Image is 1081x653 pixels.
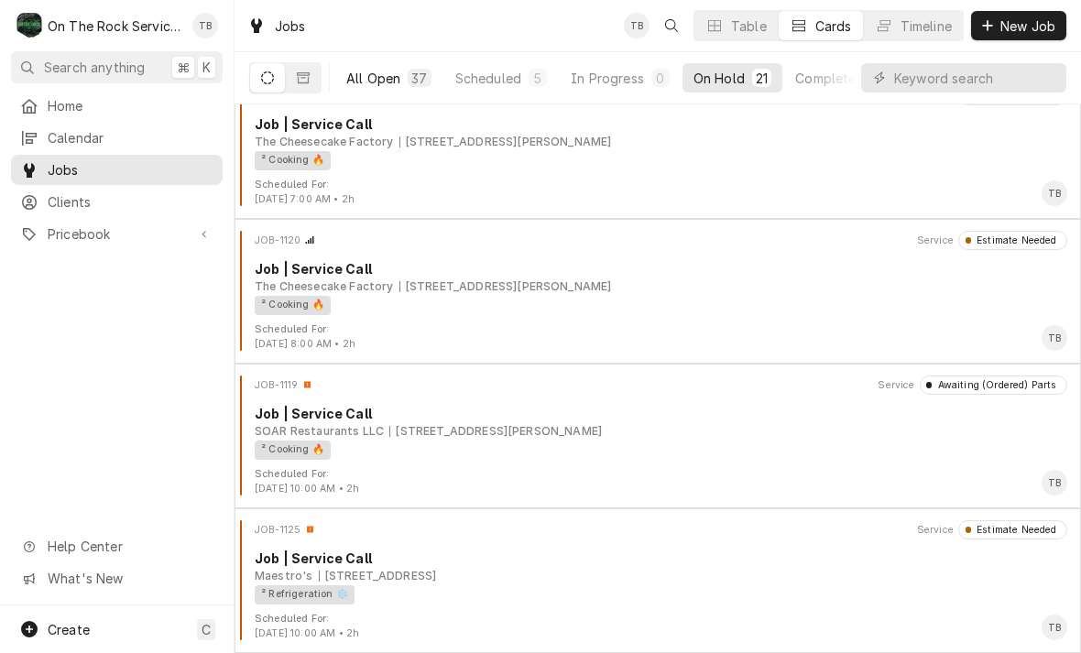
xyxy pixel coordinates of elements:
[242,520,1074,539] div: Card Header
[16,13,42,38] div: O
[255,467,359,496] div: Card Footer Extra Context
[202,620,211,639] span: C
[255,151,331,170] div: ² Cooking 🔥
[917,520,1067,539] div: Card Header Secondary Content
[255,483,359,495] span: [DATE] 10:00 AM • 2h
[411,69,427,88] div: 37
[11,563,223,593] a: Go to What's New
[44,58,145,77] span: Search anything
[1042,615,1067,640] div: Card Footer Primary Content
[1042,325,1067,351] div: Todd Brady's Avatar
[571,69,644,88] div: In Progress
[795,69,864,88] div: Completed
[242,375,1074,394] div: Card Header
[1042,180,1067,206] div: Todd Brady's Avatar
[917,234,954,248] div: Object Extra Context Header
[255,568,312,584] div: Object Subtext Primary
[255,378,298,393] div: Object ID
[1042,615,1067,640] div: TB
[235,508,1081,653] div: Job Card: JOB-1125
[235,219,1081,364] div: Job Card: JOB-1120
[202,58,211,77] span: K
[455,69,521,88] div: Scheduled
[255,134,394,150] div: Object Subtext Primary
[255,627,359,639] span: [DATE] 10:00 AM • 2h
[242,259,1074,314] div: Card Body
[255,234,300,248] div: Object ID
[255,278,394,295] div: Object Subtext Primary
[255,568,1067,584] div: Object Subtext
[255,322,355,337] div: Object Extra Context Footer Label
[255,549,1067,568] div: Object Title
[48,128,213,147] span: Calendar
[192,13,218,38] div: TB
[11,187,223,217] a: Clients
[1042,180,1067,206] div: TB
[756,69,768,88] div: 21
[731,16,767,36] div: Table
[255,612,359,641] div: Card Footer Extra Context
[255,467,359,482] div: Object Extra Context Footer Label
[242,612,1074,641] div: Card Footer
[255,178,355,192] div: Object Extra Context Footer Label
[878,378,914,393] div: Object Extra Context Header
[693,69,745,88] div: On Hold
[917,523,954,538] div: Object Extra Context Header
[997,16,1059,36] span: New Job
[242,231,1074,249] div: Card Header
[48,16,182,36] div: On The Rock Services
[242,114,1074,169] div: Card Body
[399,134,612,150] div: Object Subtext Secondary
[255,523,300,538] div: Object ID
[958,520,1067,539] div: Object Status
[1042,325,1067,351] div: Card Footer Primary Content
[255,151,1061,170] div: Object Tag List
[1042,470,1067,495] div: TB
[655,69,666,88] div: 0
[917,231,1067,249] div: Card Header Secondary Content
[1042,470,1067,495] div: Card Footer Primary Content
[48,569,212,588] span: What's New
[255,612,359,626] div: Object Extra Context Footer Label
[255,375,312,394] div: Card Header Primary Content
[255,193,355,205] span: [DATE] 7:00 AM • 2h
[255,231,315,249] div: Card Header Primary Content
[399,278,612,295] div: Object Subtext Secondary
[48,537,212,556] span: Help Center
[242,467,1074,496] div: Card Footer
[192,13,218,38] div: Todd Brady's Avatar
[920,375,1067,394] div: Object Status
[235,74,1081,219] div: Job Card: JOB-975
[624,13,650,38] div: TB
[242,322,1074,352] div: Card Footer
[255,178,355,207] div: Card Footer Extra Context
[255,585,1061,604] div: Object Tag List
[1042,325,1067,351] div: TB
[255,192,355,207] div: Object Extra Context Footer Value
[255,423,384,440] div: Object Subtext Primary
[255,441,1061,460] div: Object Tag List
[235,364,1081,508] div: Job Card: JOB-1119
[255,337,355,352] div: Object Extra Context Footer Value
[48,192,213,212] span: Clients
[16,13,42,38] div: On The Rock Services's Avatar
[532,69,543,88] div: 5
[971,11,1066,40] button: New Job
[11,219,223,249] a: Go to Pricebook
[11,155,223,185] a: Jobs
[242,404,1074,459] div: Card Body
[242,549,1074,604] div: Card Body
[255,278,1067,295] div: Object Subtext
[255,404,1067,423] div: Object Title
[958,231,1067,249] div: Object Status
[255,520,315,539] div: Card Header Primary Content
[255,441,331,460] div: ² Cooking 🔥
[971,523,1057,538] div: Estimate Needed
[657,11,686,40] button: Open search
[48,622,90,637] span: Create
[11,123,223,153] a: Calendar
[177,58,190,77] span: ⌘
[815,16,852,36] div: Cards
[255,259,1067,278] div: Object Title
[242,178,1074,207] div: Card Footer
